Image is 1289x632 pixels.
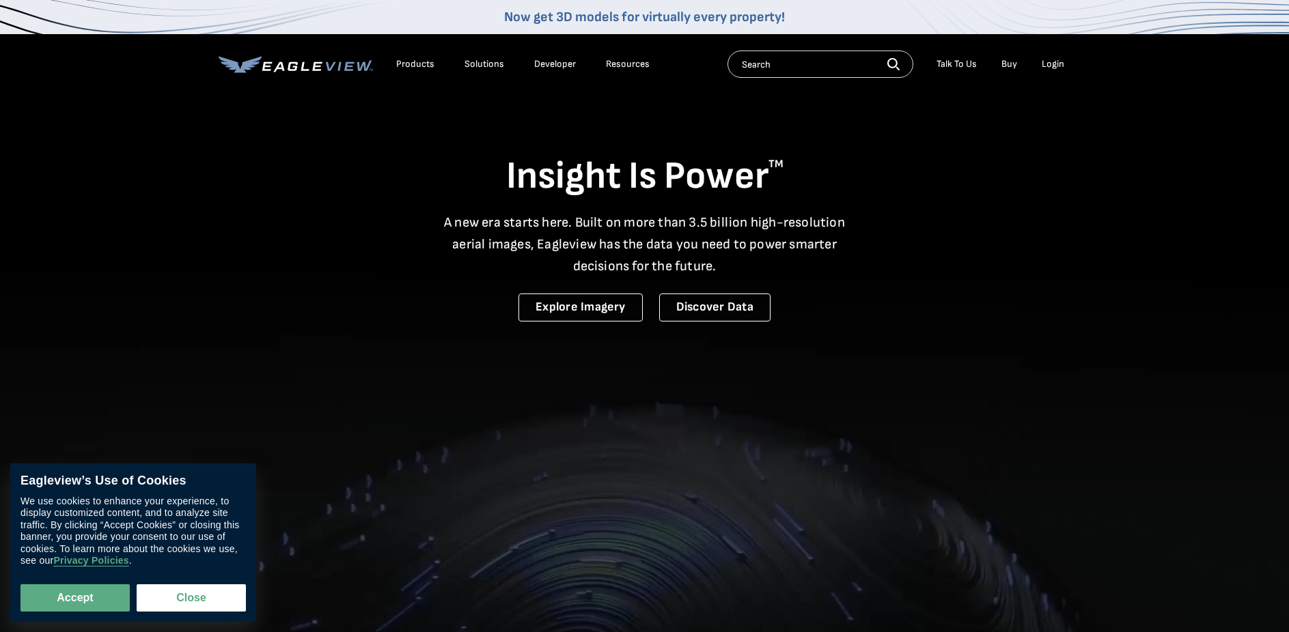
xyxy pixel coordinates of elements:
[534,58,576,70] a: Developer
[436,212,854,277] p: A new era starts here. Built on more than 3.5 billion high-resolution aerial images, Eagleview ha...
[727,51,913,78] input: Search
[1042,58,1064,70] div: Login
[137,584,246,612] button: Close
[1001,58,1017,70] a: Buy
[465,58,504,70] div: Solutions
[518,293,643,321] a: Explore Imagery
[20,474,246,489] div: Eagleview’s Use of Cookies
[606,58,650,70] div: Resources
[20,584,130,612] button: Accept
[53,556,128,567] a: Privacy Policies
[20,495,246,567] div: We use cookies to enhance your experience, to display customized content, and to analyze site tra...
[768,158,784,171] sup: TM
[219,153,1071,201] h1: Insight Is Power
[937,58,977,70] div: Talk To Us
[396,58,434,70] div: Products
[659,293,771,321] a: Discover Data
[504,9,785,25] a: Now get 3D models for virtually every property!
